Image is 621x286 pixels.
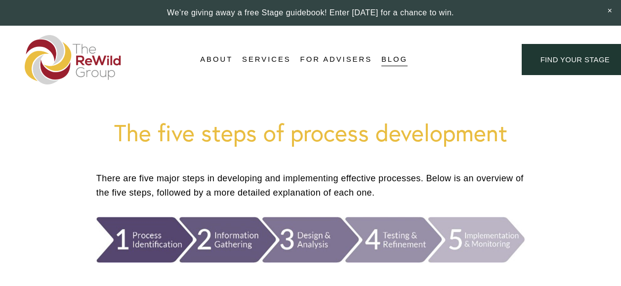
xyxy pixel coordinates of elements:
span: About [200,53,233,66]
span: Services [242,53,291,66]
a: For Advisers [300,52,372,67]
a: folder dropdown [242,52,291,67]
a: Blog [381,52,408,67]
img: The ReWild Group [25,35,122,84]
p: There are five major steps in developing and implementing effective processes. Below is an overvi... [96,171,525,200]
a: folder dropdown [200,52,233,67]
h1: The five steps of process development [96,119,525,147]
